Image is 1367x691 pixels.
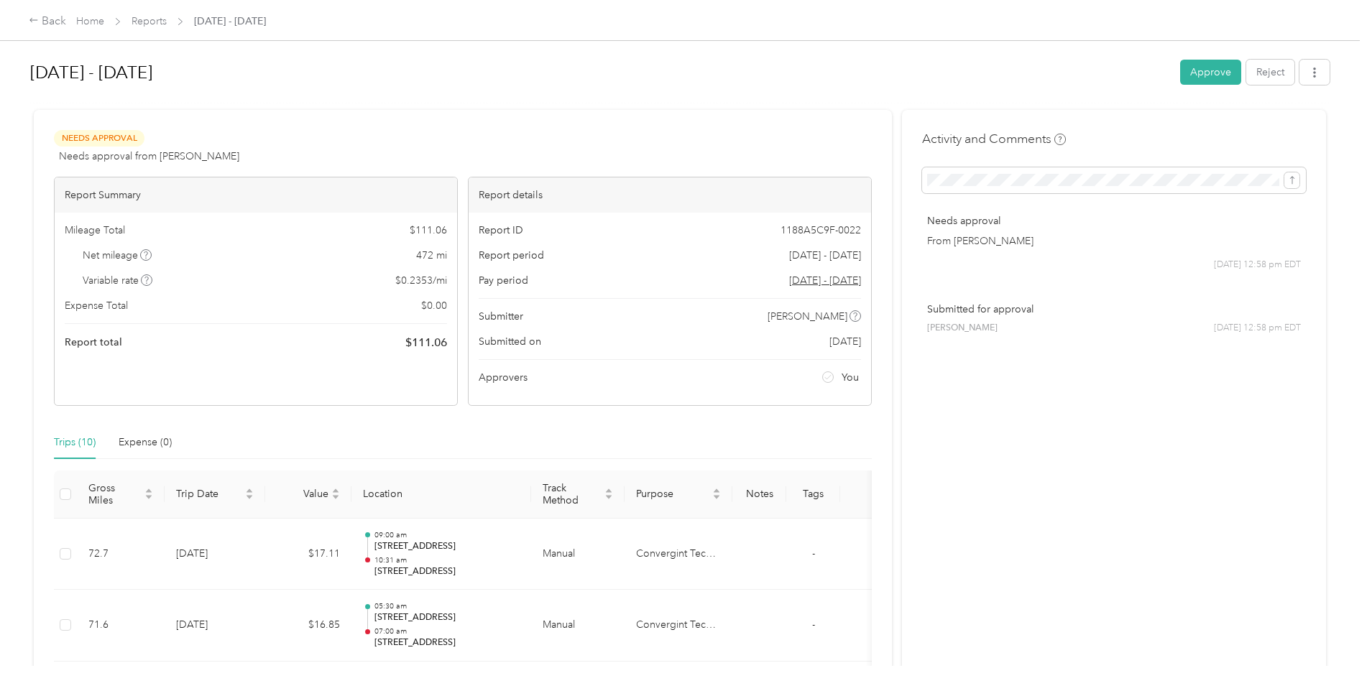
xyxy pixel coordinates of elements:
[421,298,447,313] span: $ 0.00
[927,213,1301,228] p: Needs approval
[245,493,254,501] span: caret-down
[927,302,1301,317] p: Submitted for approval
[1246,60,1294,85] button: Reject
[732,470,786,519] th: Notes
[922,130,1066,148] h4: Activity and Comments
[479,370,528,385] span: Approvers
[768,309,847,324] span: [PERSON_NAME]
[927,233,1301,249] p: From [PERSON_NAME]
[1180,60,1241,85] button: Approve
[76,15,104,27] a: Home
[77,519,165,590] td: 72.7
[132,15,167,27] a: Reports
[1214,259,1301,272] span: [DATE] 12:58 pm EDT
[789,273,861,288] span: Go to pay period
[479,334,541,349] span: Submitted on
[83,273,153,288] span: Variable rate
[331,493,340,501] span: caret-down
[374,626,520,636] p: 07:00 am
[416,248,447,263] span: 472 mi
[165,519,265,590] td: [DATE]
[625,470,732,519] th: Purpose
[277,488,328,500] span: Value
[842,370,859,385] span: You
[531,590,625,662] td: Manual
[1287,611,1367,691] iframe: Everlance-gr Chat Button Frame
[712,486,721,495] span: caret-up
[77,590,165,662] td: 71.6
[83,248,152,263] span: Net mileage
[829,334,861,349] span: [DATE]
[144,493,153,501] span: caret-down
[543,482,602,506] span: Track Method
[789,248,861,263] span: [DATE] - [DATE]
[479,309,523,324] span: Submitter
[479,273,528,288] span: Pay period
[405,334,447,351] span: $ 111.06
[781,223,861,238] span: 1188A5C9F-0022
[1214,322,1301,335] span: [DATE] 12:58 pm EDT
[144,486,153,495] span: caret-up
[374,611,520,624] p: [STREET_ADDRESS]
[176,488,242,500] span: Trip Date
[88,482,142,506] span: Gross Miles
[77,470,165,519] th: Gross Miles
[265,470,351,519] th: Value
[374,555,520,565] p: 10:31 am
[331,486,340,495] span: caret-up
[265,590,351,662] td: $16.85
[194,14,266,29] span: [DATE] - [DATE]
[786,470,840,519] th: Tags
[245,486,254,495] span: caret-up
[374,601,520,611] p: 05:30 am
[625,519,732,590] td: Convergint Technologies
[395,273,447,288] span: $ 0.2353 / mi
[812,547,815,560] span: -
[54,435,96,450] div: Trips (10)
[531,519,625,590] td: Manual
[374,530,520,540] p: 09:00 am
[531,470,625,519] th: Track Method
[604,493,613,501] span: caret-down
[479,248,544,263] span: Report period
[374,540,520,553] p: [STREET_ADDRESS]
[927,322,998,335] span: [PERSON_NAME]
[374,565,520,578] p: [STREET_ADDRESS]
[469,177,871,213] div: Report details
[712,493,721,501] span: caret-down
[119,435,172,450] div: Expense (0)
[351,470,531,519] th: Location
[410,223,447,238] span: $ 111.06
[636,488,709,500] span: Purpose
[65,298,128,313] span: Expense Total
[625,590,732,662] td: Convergint Technologies
[374,636,520,649] p: [STREET_ADDRESS]
[55,177,457,213] div: Report Summary
[604,486,613,495] span: caret-up
[30,55,1170,90] h1: Sep 1 - 30, 2025
[59,149,239,164] span: Needs approval from [PERSON_NAME]
[65,223,125,238] span: Mileage Total
[54,130,144,147] span: Needs Approval
[479,223,523,238] span: Report ID
[265,519,351,590] td: $17.11
[65,335,122,350] span: Report total
[165,590,265,662] td: [DATE]
[165,470,265,519] th: Trip Date
[29,13,66,30] div: Back
[812,618,815,631] span: -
